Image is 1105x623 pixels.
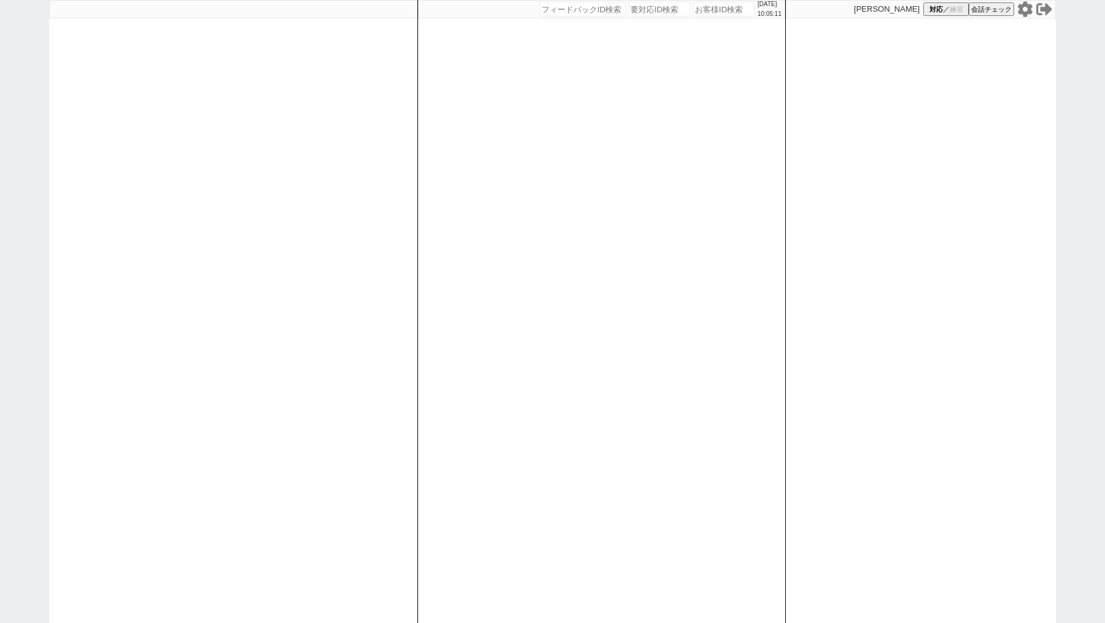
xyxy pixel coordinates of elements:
input: お客様ID検索 [693,2,754,17]
button: 会話チェック [969,2,1014,16]
p: [PERSON_NAME] [854,4,920,14]
input: フィードバックID検索 [540,2,626,17]
span: 練習 [950,5,963,14]
p: 10:05:11 [758,9,781,19]
span: 会話チェック [971,5,1012,14]
button: 対応／練習 [923,2,969,16]
span: 対応 [929,5,943,14]
input: 要対応ID検索 [629,2,690,17]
